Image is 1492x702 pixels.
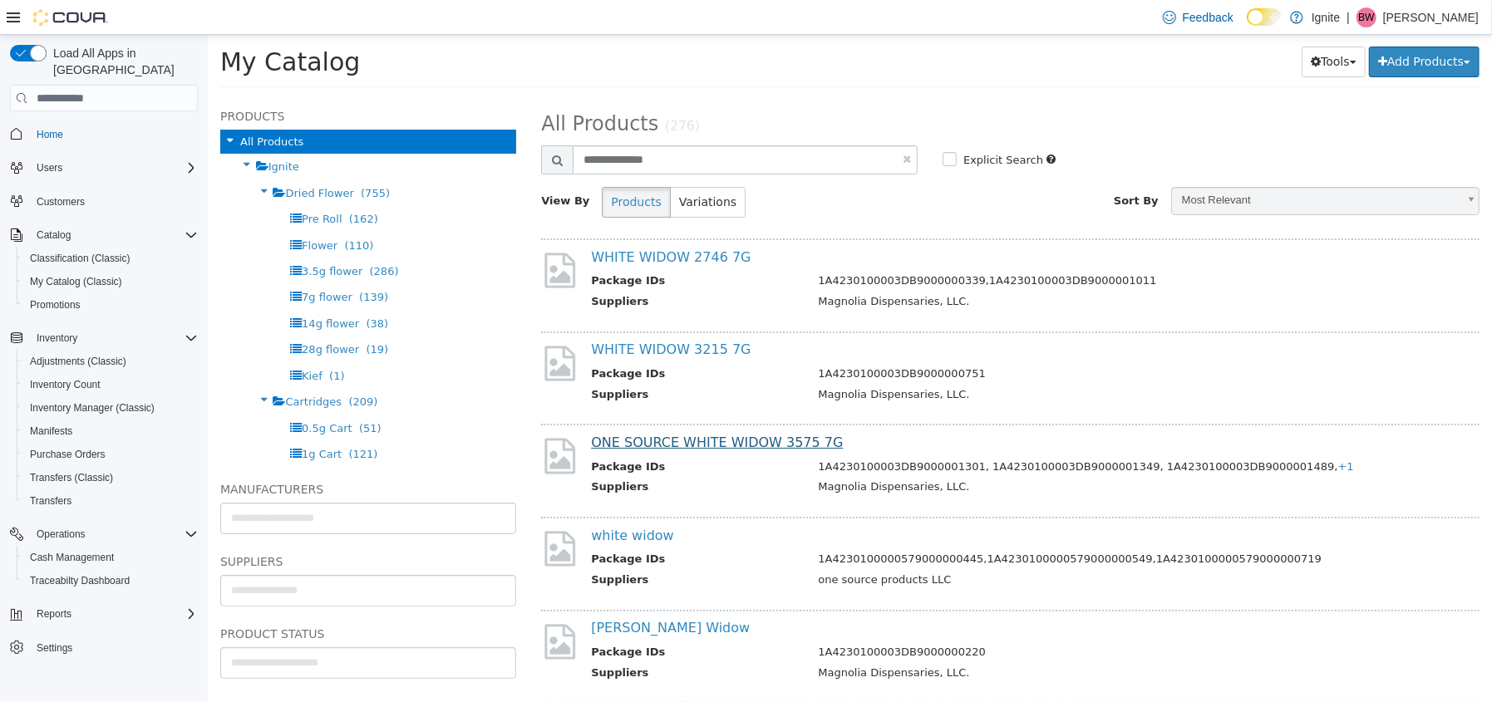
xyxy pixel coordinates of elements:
[30,125,70,145] a: Home
[94,282,151,295] span: 14g flower
[33,9,108,26] img: Cova
[3,326,204,350] button: Inventory
[598,630,1241,650] td: Magnolia Dispensaries, LLC.
[12,12,152,42] span: My Catalog
[94,308,151,321] span: 28g flower
[30,401,155,415] span: Inventory Manager (Classic)
[151,387,174,400] span: (51)
[153,152,182,164] span: (755)
[23,571,136,591] a: Traceabilty Dashboard
[383,516,598,537] th: Package IDs
[37,641,72,655] span: Settings
[3,602,204,626] button: Reports
[383,238,598,258] th: Package IDs
[598,351,1241,372] td: Magnolia Dispensaries, LLC.
[1156,1,1240,34] a: Feedback
[23,444,198,464] span: Purchase Orders
[3,189,204,214] button: Customers
[383,493,465,508] a: white widow
[383,537,598,557] th: Suppliers
[1161,12,1272,42] button: Add Products
[1357,7,1376,27] div: Betty Wilson
[1247,26,1248,27] span: Dark Mode
[598,516,1241,537] td: 1A4230100000579000000445,1A4230100000579000000549,1A4230100000579000000719
[23,272,198,292] span: My Catalog (Classic)
[30,328,84,348] button: Inventory
[1358,7,1374,27] span: BW
[1312,7,1340,27] p: Ignite
[333,400,371,441] img: missing-image.png
[17,420,204,443] button: Manifests
[121,335,136,347] span: (1)
[598,258,1241,279] td: Magnolia Dispensaries, LLC.
[23,547,121,567] a: Cash Management
[30,123,198,144] span: Home
[23,491,198,511] span: Transfers
[77,152,145,164] span: Dried Flower
[23,351,133,371] a: Adjustments (Classic)
[23,491,78,511] a: Transfers
[3,223,204,247] button: Catalog
[17,293,204,317] button: Promotions
[12,661,308,681] h5: Product Details
[30,604,198,624] span: Reports
[17,350,204,373] button: Adjustments (Classic)
[1130,425,1146,438] span: +1
[37,128,63,141] span: Home
[12,71,308,91] h5: Products
[37,528,86,541] span: Operations
[23,421,198,441] span: Manifests
[17,466,204,489] button: Transfers (Classic)
[906,160,951,172] span: Sort By
[141,413,170,425] span: (121)
[23,295,198,315] span: Promotions
[598,331,1241,351] td: 1A4230100003DB9000000751
[17,270,204,293] button: My Catalog (Classic)
[23,444,112,464] a: Purchase Orders
[37,331,77,345] span: Inventory
[30,225,77,245] button: Catalog
[598,444,1241,464] td: Magnolia Dispensaries, LLC.
[383,585,542,601] a: [PERSON_NAME] Widow
[23,421,79,441] a: Manifests
[1383,7,1479,27] p: [PERSON_NAME]
[462,152,538,183] button: Variations
[333,77,451,101] span: All Products
[333,493,371,534] img: missing-image.png
[23,351,198,371] span: Adjustments (Classic)
[162,230,191,243] span: (286)
[30,551,114,564] span: Cash Management
[30,524,198,544] span: Operations
[610,425,1145,438] span: 1A4230100003DB9000001301, 1A4230100003DB9000001349, 1A4230100003DB9000001489,
[17,396,204,420] button: Inventory Manager (Classic)
[383,609,598,630] th: Package IDs
[23,398,161,418] a: Inventory Manager (Classic)
[12,589,308,609] h5: Product Status
[30,494,71,508] span: Transfers
[17,373,204,396] button: Inventory Count
[598,609,1241,630] td: 1A4230100003DB9000000220
[333,215,371,256] img: missing-image.png
[23,468,198,488] span: Transfers (Classic)
[394,152,462,183] button: Products
[383,424,598,444] th: Package IDs
[383,331,598,351] th: Package IDs
[136,204,165,217] span: (110)
[383,214,543,230] a: WHITE WIDOW 2746 7G
[383,258,598,279] th: Suppliers
[23,547,198,567] span: Cash Management
[94,230,155,243] span: 3.5g flower
[30,448,106,461] span: Purchase Orders
[3,121,204,145] button: Home
[30,425,72,438] span: Manifests
[30,158,69,178] button: Users
[383,630,598,650] th: Suppliers
[30,524,92,544] button: Operations
[37,161,62,174] span: Users
[30,574,130,587] span: Traceabilty Dashboard
[383,400,635,415] a: ONE SOURCE WHITE WIDOW 3575 7G
[23,468,120,488] a: Transfers (Classic)
[23,272,129,292] a: My Catalog (Classic)
[23,248,137,268] a: Classification (Classic)
[333,160,382,172] span: View By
